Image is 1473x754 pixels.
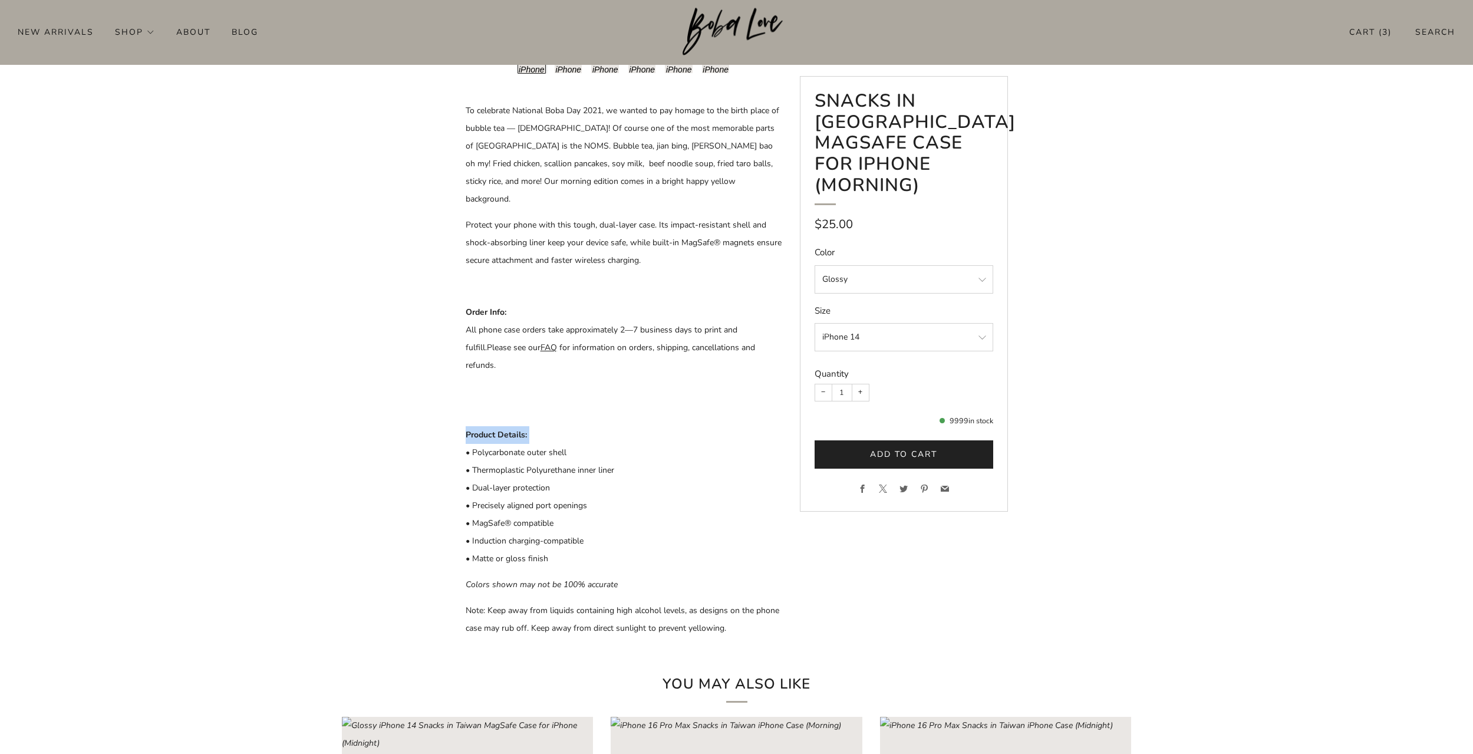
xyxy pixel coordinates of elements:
[176,22,210,41] a: About
[815,216,853,232] span: $25.00
[815,368,849,380] label: Quantity
[683,8,790,56] img: Boba Love
[541,342,557,353] a: FAQ
[466,216,782,269] p: Protect your phone with this tough, dual-layer case. Its impact-resistant shell and shock-absorbi...
[466,324,625,335] span: All phone case orders take approximately 2
[683,8,790,57] a: Boba Love
[115,22,155,41] a: Shop
[815,91,993,205] h1: Snacks in [GEOGRAPHIC_DATA] MagSafe Case for iPhone (Morning)
[1349,22,1392,42] a: Cart
[815,440,993,469] button: Add to cart
[466,102,782,208] p: To celebrate National Boba Day 2021, we wanted to pay homage to the birth place of bubble tea — [...
[815,246,993,259] label: Color
[466,342,755,371] span: for information on orders, shipping, cancellations and refunds.
[950,416,968,426] span: 9999
[815,305,993,317] label: Size
[18,22,94,41] a: New Arrivals
[466,579,618,590] em: Colors shown may not be 100% accurate
[466,429,527,440] strong: Product Details:
[487,342,541,353] span: Please see our
[466,307,506,318] strong: Order Info:
[466,426,782,568] p: • Polycarbonate outer shell • Thermoplastic Polyurethane inner liner • Dual-layer protection • Pr...
[1382,27,1388,38] items-count: 3
[232,22,258,41] a: Blog
[852,384,869,401] button: Increase item quantity by one
[466,602,782,637] p: Note: Keep away from liquids containing high alcohol levels, as designs on the phone case may rub...
[815,384,832,401] button: Reduce item quantity by one
[542,673,931,702] h2: You may also like
[1415,22,1455,42] a: Search
[870,449,937,460] span: Add to cart
[950,416,993,426] p: in stock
